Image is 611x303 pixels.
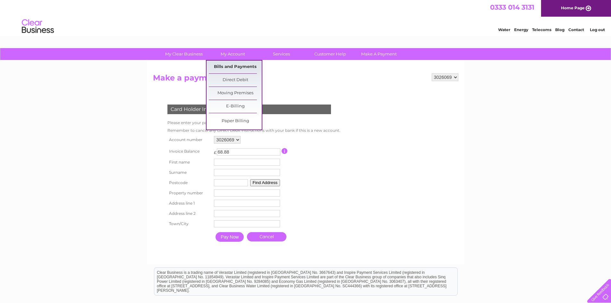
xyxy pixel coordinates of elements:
a: Blog [555,27,564,32]
a: Water [498,27,510,32]
td: Remember to cancel any Direct Debit instructions with your bank if this is a new account. [166,127,342,134]
h2: Make a payment [153,73,458,86]
a: Moving Premises [209,87,262,100]
a: Services [255,48,308,60]
th: Surname [166,167,213,178]
th: Account number [166,134,213,145]
a: Contact [568,27,584,32]
img: logo.png [21,17,54,36]
th: Town/City [166,219,213,229]
a: Energy [514,27,528,32]
a: 0333 014 3131 [490,3,534,11]
div: Clear Business is a trading name of Verastar Limited (registered in [GEOGRAPHIC_DATA] No. 3667643... [154,4,457,31]
a: My Clear Business [157,48,210,60]
th: First name [166,157,213,167]
a: Customer Help [304,48,357,60]
td: £ [214,147,216,155]
input: Pay Now [216,232,244,242]
th: Address line 1 [166,198,213,208]
th: Invoice Balance [166,145,213,157]
a: Bills and Payments [209,61,262,73]
a: Log out [590,27,605,32]
td: Please enter your payment card details below. [166,119,342,127]
th: Postcode [166,178,213,188]
a: E-Billing [209,100,262,113]
a: Telecoms [532,27,551,32]
input: Information [282,148,288,154]
button: Find Address [250,179,280,186]
a: My Account [206,48,259,60]
div: Card Holder Information [167,105,331,114]
th: Address line 2 [166,208,213,219]
a: Cancel [247,232,286,241]
a: Paper Billing [209,115,262,128]
th: Property number [166,188,213,198]
a: Make A Payment [352,48,405,60]
a: Direct Debit [209,74,262,87]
